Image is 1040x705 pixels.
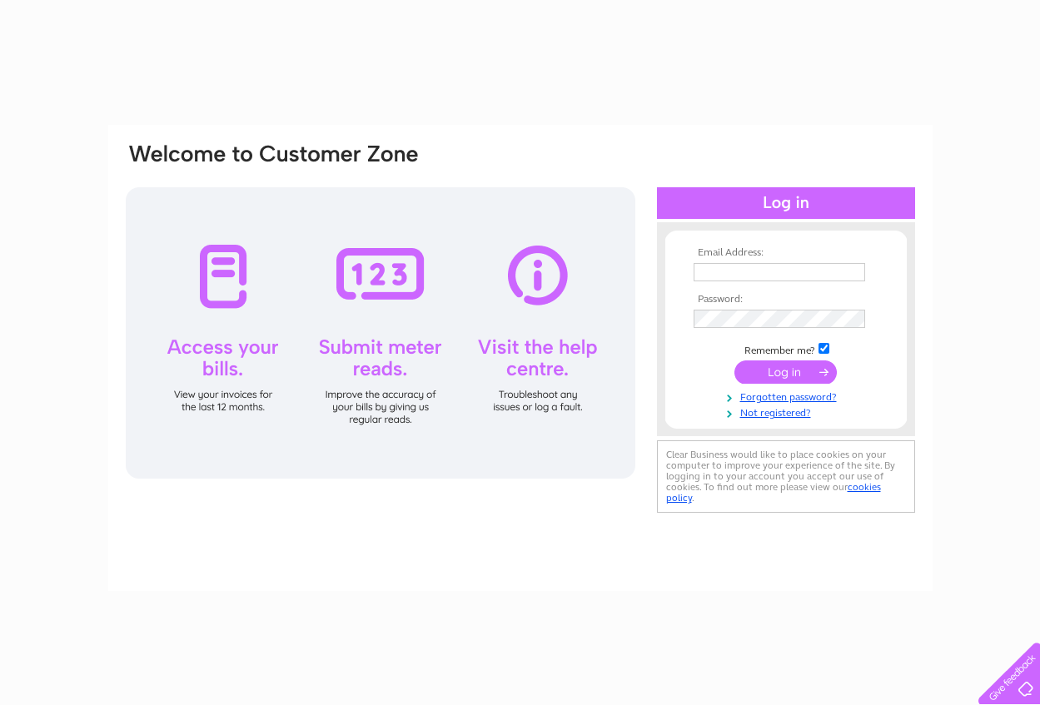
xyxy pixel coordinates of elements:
[734,360,837,384] input: Submit
[694,388,883,404] a: Forgotten password?
[689,340,883,357] td: Remember me?
[689,247,883,259] th: Email Address:
[666,481,881,504] a: cookies policy
[657,440,915,513] div: Clear Business would like to place cookies on your computer to improve your experience of the sit...
[689,294,883,305] th: Password:
[694,404,883,420] a: Not registered?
